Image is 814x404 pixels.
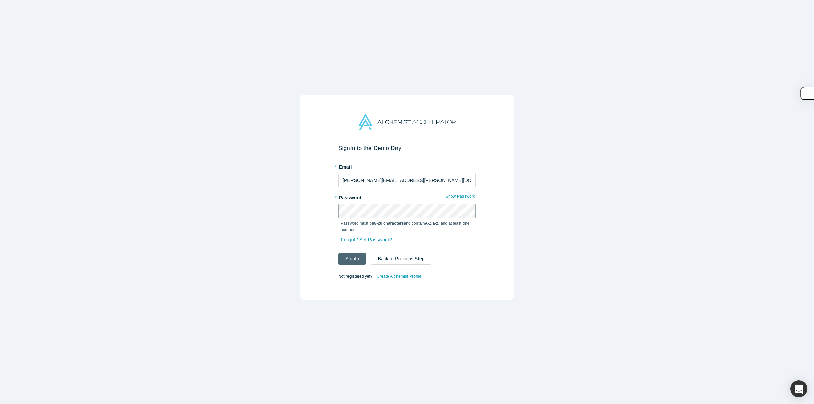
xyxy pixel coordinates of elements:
a: Create Alchemist Profile [376,272,422,281]
label: Password [338,192,476,201]
button: SignIn [338,253,366,265]
a: Forgot / Set Password? [341,234,392,246]
h2: Sign In to the Demo Day [338,145,476,152]
label: Email [338,161,476,171]
strong: A-Z [425,221,432,226]
span: Not registered yet? [338,274,372,279]
strong: 8-20 characters [374,221,404,226]
img: Alchemist Accelerator Logo [358,114,456,130]
button: Back to Previous Step [371,253,432,265]
strong: a-z [433,221,438,226]
p: Password must be and contain , , and at least one number. [341,220,473,233]
button: Show Password [445,192,476,201]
